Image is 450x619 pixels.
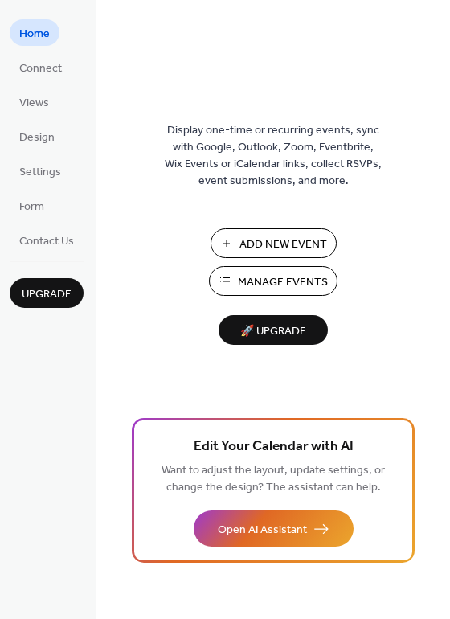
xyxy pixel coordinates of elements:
[10,54,72,80] a: Connect
[10,88,59,115] a: Views
[19,129,55,146] span: Design
[19,233,74,250] span: Contact Us
[19,60,62,77] span: Connect
[238,274,328,291] span: Manage Events
[10,192,54,219] a: Form
[219,315,328,345] button: 🚀 Upgrade
[209,266,337,296] button: Manage Events
[10,227,84,253] a: Contact Us
[19,26,50,43] span: Home
[194,510,354,547] button: Open AI Assistant
[239,236,327,253] span: Add New Event
[10,278,84,308] button: Upgrade
[10,158,71,184] a: Settings
[211,228,337,258] button: Add New Event
[165,122,382,190] span: Display one-time or recurring events, sync with Google, Outlook, Zoom, Eventbrite, Wix Events or ...
[194,436,354,458] span: Edit Your Calendar with AI
[19,164,61,181] span: Settings
[10,19,59,46] a: Home
[228,321,318,342] span: 🚀 Upgrade
[22,286,72,303] span: Upgrade
[19,95,49,112] span: Views
[162,460,385,498] span: Want to adjust the layout, update settings, or change the design? The assistant can help.
[19,199,44,215] span: Form
[218,522,307,539] span: Open AI Assistant
[10,123,64,150] a: Design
